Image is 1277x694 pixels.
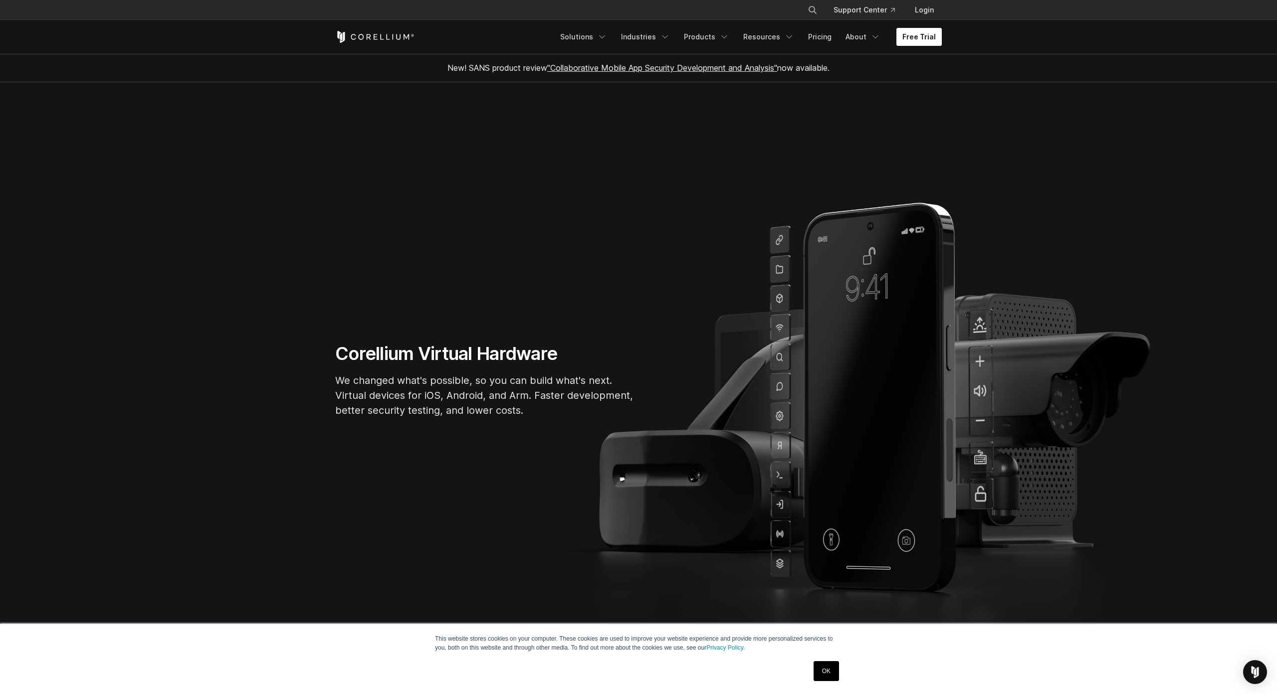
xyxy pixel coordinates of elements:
p: We changed what's possible, so you can build what's next. Virtual devices for iOS, Android, and A... [335,373,635,418]
a: Pricing [802,28,838,46]
a: About [840,28,886,46]
a: Free Trial [896,28,942,46]
a: Support Center [826,1,903,19]
div: Navigation Menu [554,28,942,46]
a: Industries [615,28,676,46]
a: Products [678,28,735,46]
a: Resources [737,28,800,46]
a: Solutions [554,28,613,46]
a: OK [814,661,839,681]
div: Navigation Menu [796,1,942,19]
a: Login [907,1,942,19]
div: Open Intercom Messenger [1243,660,1267,684]
a: Privacy Policy. [706,644,745,651]
span: New! SANS product review now available. [447,63,830,73]
a: Corellium Home [335,31,415,43]
button: Search [804,1,822,19]
h1: Corellium Virtual Hardware [335,343,635,365]
a: "Collaborative Mobile App Security Development and Analysis" [547,63,777,73]
p: This website stores cookies on your computer. These cookies are used to improve your website expe... [435,634,842,652]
